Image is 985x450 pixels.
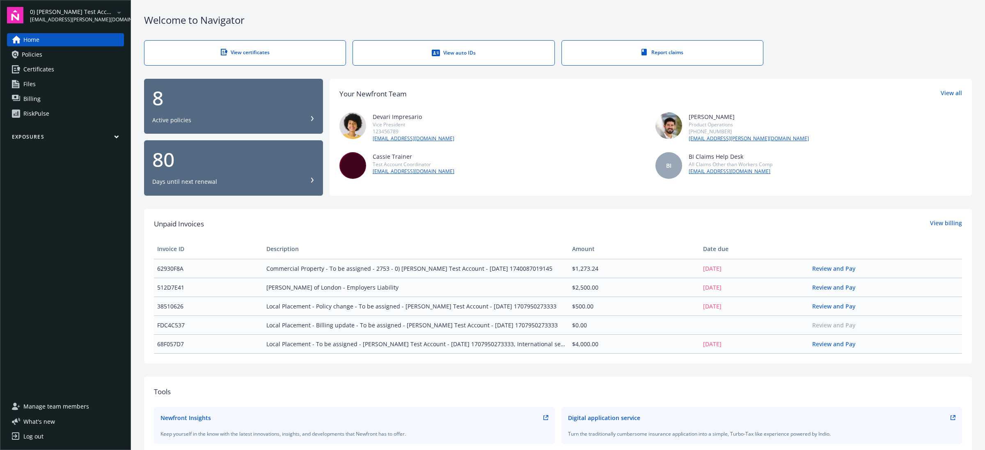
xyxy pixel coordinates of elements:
[22,48,42,61] span: Policies
[266,340,566,348] span: Local Placement - To be assigned - [PERSON_NAME] Test Account - [DATE] 1707950273333, Internation...
[152,116,191,124] div: Active policies
[7,48,124,61] a: Policies
[144,140,323,196] button: 80Days until next renewal
[7,7,23,23] img: navigator-logo.svg
[154,219,204,229] span: Unpaid Invoices
[689,112,809,121] div: [PERSON_NAME]
[700,334,809,353] td: [DATE]
[23,33,39,46] span: Home
[339,152,366,179] img: photo
[339,112,366,139] img: photo
[561,40,763,66] a: Report claims
[569,239,700,259] th: Amount
[569,259,700,278] td: $1,273.24
[23,92,41,105] span: Billing
[23,417,55,426] span: What ' s new
[700,278,809,297] td: [DATE]
[263,239,569,259] th: Description
[655,112,682,139] img: photo
[569,334,700,353] td: $4,000.00
[7,133,124,144] button: Exposures
[144,13,972,27] div: Welcome to Navigator
[689,152,772,161] div: BI Claims Help Desk
[568,413,640,422] div: Digital application service
[689,128,809,135] div: [PHONE_NUMBER]
[144,40,346,66] a: View certificates
[114,7,124,17] a: arrowDropDown
[569,315,700,334] td: $0.00
[373,121,454,128] div: Vice President
[160,413,211,422] div: Newfront Insights
[373,161,454,168] div: Test Account Coordinator
[700,297,809,315] td: [DATE]
[7,78,124,91] a: Files
[30,16,114,23] span: [EMAIL_ADDRESS][PERSON_NAME][DOMAIN_NAME]
[154,386,962,397] div: Tools
[266,302,566,311] span: Local Placement - Policy change - To be assigned - [PERSON_NAME] Test Account - [DATE] 1707950273333
[339,89,407,99] div: Your Newfront Team
[23,63,54,76] span: Certificates
[154,259,263,278] td: 62930F8A
[154,239,263,259] th: Invoice ID
[930,219,962,229] a: View billing
[154,334,263,353] td: 68F057D7
[30,7,114,16] span: 0) [PERSON_NAME] Test Account
[7,63,124,76] a: Certificates
[568,430,956,437] div: Turn the traditionally cumbersome insurance application into a simple, Turbo-Tax like experience ...
[353,40,554,66] a: View auto IDs
[700,239,809,259] th: Date due
[373,128,454,135] div: 123456789
[812,265,862,272] a: Review and Pay
[569,278,700,297] td: $2,500.00
[152,150,315,169] div: 80
[266,283,566,292] span: [PERSON_NAME] of London - Employers Liability
[154,278,263,297] td: 512D7E41
[689,168,772,175] a: [EMAIL_ADDRESS][DOMAIN_NAME]
[812,340,862,348] a: Review and Pay
[23,430,44,443] div: Log out
[7,417,68,426] button: What's new
[23,400,89,413] span: Manage team members
[689,135,809,142] a: [EMAIL_ADDRESS][PERSON_NAME][DOMAIN_NAME]
[266,321,566,329] span: Local Placement - Billing update - To be assigned - [PERSON_NAME] Test Account - [DATE] 170795027...
[373,168,454,175] a: [EMAIL_ADDRESS][DOMAIN_NAME]
[812,283,862,291] a: Review and Pay
[689,161,772,168] div: All Claims Other than Workers Comp
[689,121,809,128] div: Product Operations
[666,161,671,170] span: BI
[700,259,809,278] td: [DATE]
[7,107,124,120] a: RiskPulse
[373,135,454,142] a: [EMAIL_ADDRESS][DOMAIN_NAME]
[152,88,315,108] div: 8
[812,302,862,310] a: Review and Pay
[7,33,124,46] a: Home
[569,297,700,315] td: $500.00
[7,400,124,413] a: Manage team members
[154,297,263,315] td: 38510626
[369,49,538,57] div: View auto IDs
[161,49,329,56] div: View certificates
[578,49,747,56] div: Report claims
[144,79,323,134] button: 8Active policies
[7,92,124,105] a: Billing
[152,178,217,186] div: Days until next renewal
[941,89,962,99] a: View all
[266,264,566,273] span: Commercial Property - To be assigned - 2753 - 0) [PERSON_NAME] Test Account - [DATE] 1740087019145
[30,7,124,23] button: 0) [PERSON_NAME] Test Account[EMAIL_ADDRESS][PERSON_NAME][DOMAIN_NAME]arrowDropDown
[160,430,548,437] div: Keep yourself in the know with the latest innovations, insights, and developments that Newfront h...
[373,112,454,121] div: Devari Impresario
[154,315,263,334] td: FDC4C537
[373,152,454,161] div: Cassie Trainer
[23,78,36,91] span: Files
[23,107,49,120] div: RiskPulse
